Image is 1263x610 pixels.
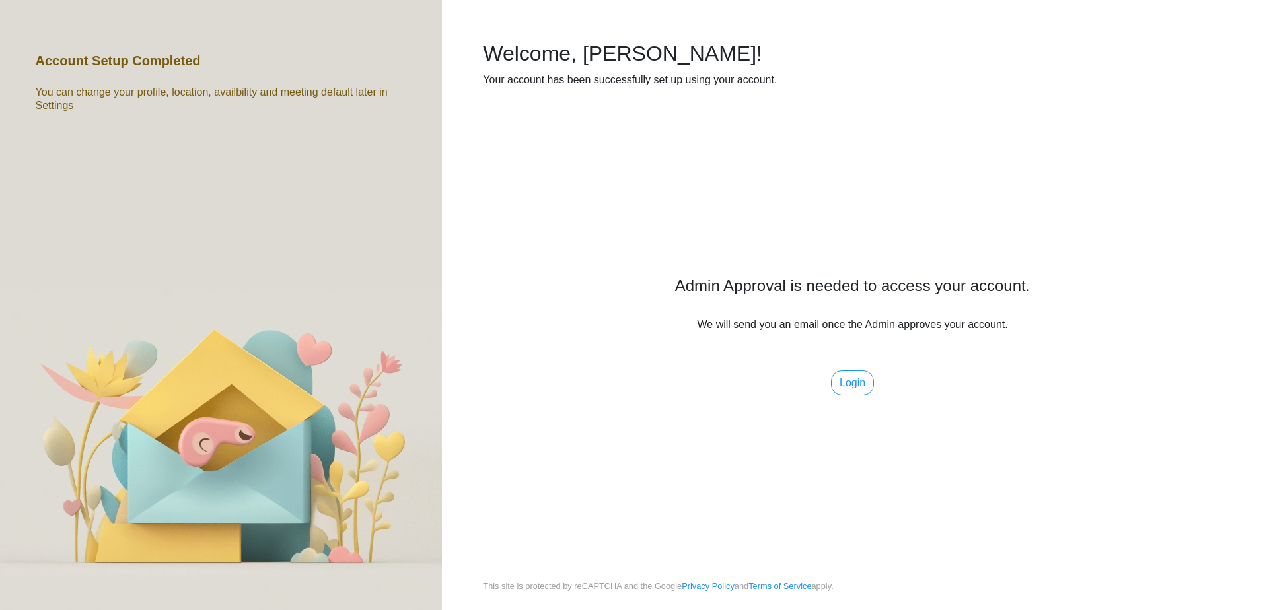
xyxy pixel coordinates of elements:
a: Terms of Service [748,581,811,591]
h4: Admin Approval is needed to access your account. [483,277,1222,296]
div: Your account has been successfully set up using your account. [483,72,1222,88]
div: We will send you an email once the Admin approves your account. [483,277,1222,395]
h6: You can change your profile, location, availbility and meeting default later in Settings [36,86,407,111]
h5: Account Setup Completed [36,53,201,69]
a: Login [831,370,874,395]
h2: Welcome, [PERSON_NAME]! [483,41,1222,66]
small: This site is protected by reCAPTCHA and the Google and apply. [483,580,833,610]
a: Privacy Policy [682,581,735,591]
